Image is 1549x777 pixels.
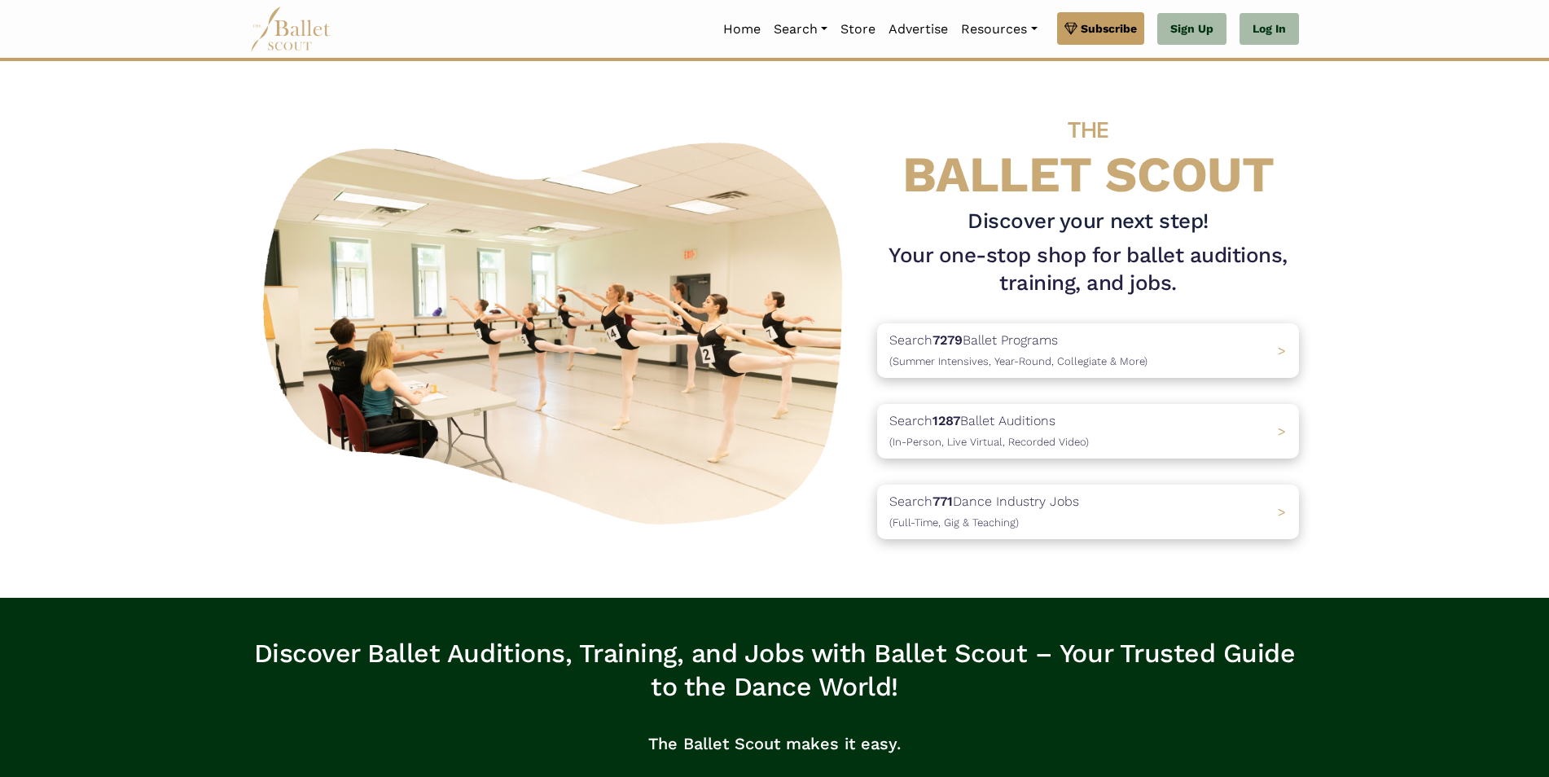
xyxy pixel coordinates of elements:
[932,494,953,509] b: 771
[1057,12,1144,45] a: Subscribe
[877,404,1299,459] a: Search1287Ballet Auditions(In-Person, Live Virtual, Recorded Video) >
[877,94,1299,201] h4: BALLET SCOUT
[877,208,1299,235] h3: Discover your next step!
[834,12,882,46] a: Store
[889,436,1089,448] span: (In-Person, Live Virtual, Recorded Video)
[882,12,954,46] a: Advertise
[1278,343,1286,358] span: >
[1081,20,1137,37] span: Subscribe
[889,355,1147,367] span: (Summer Intensives, Year-Round, Collegiate & More)
[889,516,1019,529] span: (Full-Time, Gig & Teaching)
[889,410,1089,452] p: Search Ballet Auditions
[767,12,834,46] a: Search
[877,485,1299,539] a: Search771Dance Industry Jobs(Full-Time, Gig & Teaching) >
[889,330,1147,371] p: Search Ballet Programs
[250,637,1299,705] h3: Discover Ballet Auditions, Training, and Jobs with Ballet Scout – Your Trusted Guide to the Dance...
[889,491,1079,533] p: Search Dance Industry Jobs
[877,242,1299,297] h1: Your one-stop shop for ballet auditions, training, and jobs.
[717,12,767,46] a: Home
[1278,504,1286,520] span: >
[932,332,963,348] b: 7279
[877,323,1299,378] a: Search7279Ballet Programs(Summer Intensives, Year-Round, Collegiate & More)>
[1157,13,1226,46] a: Sign Up
[1278,424,1286,439] span: >
[1068,116,1108,143] span: THE
[250,125,864,534] img: A group of ballerinas talking to each other in a ballet studio
[932,413,960,428] b: 1287
[1064,20,1077,37] img: gem.svg
[250,718,1299,770] p: The Ballet Scout makes it easy.
[954,12,1043,46] a: Resources
[1240,13,1299,46] a: Log In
